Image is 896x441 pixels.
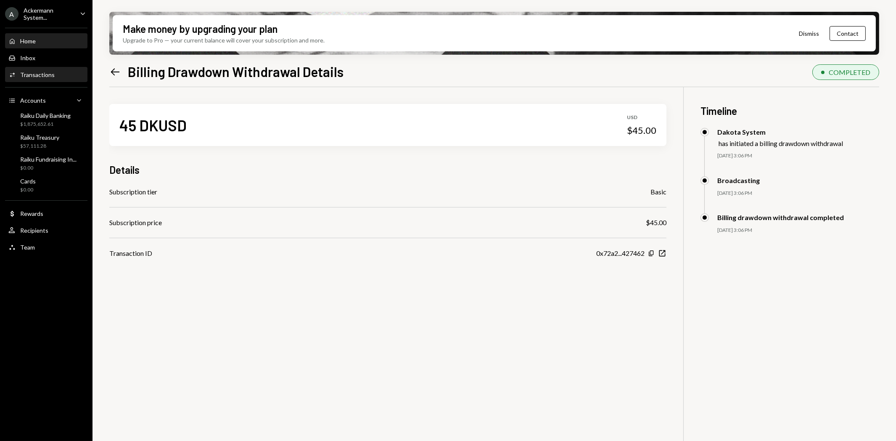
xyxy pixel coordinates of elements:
a: Accounts [5,93,87,108]
a: Raiku Daily Banking$1,875,652.61 [5,109,87,130]
div: Raiku Daily Banking [20,112,71,119]
div: has initiated a billing drawdown withdrawal [719,139,843,147]
div: [DATE] 3:06 PM [717,152,879,159]
div: Rewards [20,210,43,217]
button: Contact [830,26,866,41]
div: [DATE] 3:06 PM [717,190,879,197]
div: Home [20,37,36,45]
div: $0.00 [20,186,36,194]
div: Make money by upgrading your plan [123,22,278,36]
div: $45.00 [646,218,666,228]
h3: Timeline [700,104,879,118]
div: [DATE] 3:06 PM [717,227,879,234]
div: Team [20,244,35,251]
div: Billing drawdown withdrawal completed [717,213,844,221]
div: Raiku Treasury [20,134,59,141]
a: Cards$0.00 [5,175,87,195]
div: Ackermann System... [24,7,73,21]
div: 45 DKUSD [119,116,187,135]
h1: Billing Drawdown Withdrawal Details [128,63,344,80]
div: $0.00 [20,165,77,172]
a: Inbox [5,50,87,65]
div: $1,875,652.61 [20,121,71,128]
div: $57,111.28 [20,143,59,150]
div: Basic [650,187,666,197]
div: Dakota System [717,128,843,136]
div: 0x72a2...427462 [596,248,645,258]
a: Raiku Fundraising In...$0.00 [5,153,87,173]
div: Transaction ID [109,248,152,258]
button: Dismiss [788,24,830,43]
a: Team [5,239,87,255]
a: Home [5,33,87,48]
div: $45.00 [627,125,656,136]
div: Inbox [20,54,35,61]
div: COMPLETED [829,68,870,76]
div: Accounts [20,97,46,104]
a: Recipients [5,223,87,238]
a: Raiku Treasury$57,111.28 [5,131,87,151]
div: Recipients [20,227,48,234]
div: Cards [20,178,36,185]
div: Subscription price [109,218,162,228]
div: Subscription tier [109,187,157,197]
div: USD [627,114,656,121]
a: Transactions [5,67,87,82]
div: Broadcasting [717,176,760,184]
h3: Details [109,163,140,177]
div: A [5,7,19,21]
div: Upgrade to Pro — your current balance will cover your subscription and more. [123,36,325,45]
div: Transactions [20,71,55,78]
div: Raiku Fundraising In... [20,156,77,163]
a: Rewards [5,206,87,221]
